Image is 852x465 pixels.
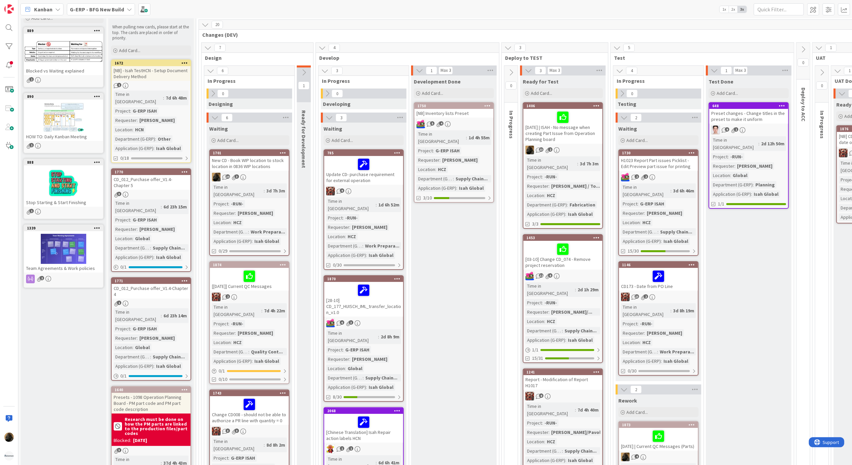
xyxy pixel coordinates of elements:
div: -RUN- [229,200,245,207]
div: Requester [525,182,549,190]
span: : [155,135,156,143]
div: 890 [24,94,103,100]
div: G-ERP ISAH [638,200,666,207]
span: 3 [336,114,347,122]
span: Develop [319,54,491,61]
div: Time in [GEOGRAPHIC_DATA] [212,183,264,198]
div: 890HOW TO: Daily Kanban Meeting [24,94,103,141]
div: Project [326,214,343,221]
span: 0 [332,90,343,98]
div: 1339 [24,225,103,231]
span: 3 [514,44,526,52]
span: 20 [212,21,223,29]
span: In Progress [819,111,826,139]
div: 1672[NB] - Isah TestHCN - Setup Document Delivery Method [112,60,191,81]
div: 1640 [112,387,191,393]
div: 1873[DATE] | Current QC Messages (Parts) [619,422,698,451]
img: JK [326,319,335,327]
div: JK [523,392,602,401]
span: Deploy to ACC [800,88,807,122]
div: Isah Global [154,145,182,152]
div: Project [621,200,637,207]
div: Isah Global [457,184,485,192]
div: 1771 [112,278,191,284]
span: : [231,219,232,226]
img: JK [839,149,848,157]
span: 3 [117,192,121,196]
div: 3d 7h 3m [578,160,600,167]
span: : [734,162,735,170]
div: Time in [GEOGRAPHIC_DATA] [114,91,163,105]
span: : [466,134,467,141]
span: : [440,156,441,164]
div: Project [525,173,542,180]
span: Waiting [209,125,228,132]
span: 0 [798,58,809,66]
div: 1750 [414,103,493,109]
div: 888 [24,159,103,165]
div: JK [414,120,493,128]
span: 0 [505,82,517,90]
div: 1874[[DATE]] Current QC Messages [210,262,289,291]
span: : [549,182,550,190]
div: 1146 [619,262,698,268]
span: 2x [729,6,738,13]
div: [PERSON_NAME] [138,117,176,124]
span: 2 [644,174,648,179]
div: G-ERP ISAH [131,216,158,223]
div: [PERSON_NAME] [441,156,479,164]
div: Max 3 [550,69,560,72]
div: [NB] Inventory lists Preset [414,109,493,118]
div: ND [210,173,289,181]
span: : [137,117,138,124]
div: 1672 [112,60,191,66]
div: 889Blocked vs Waiting explained [24,28,103,75]
div: 1701 [213,151,289,155]
div: Application (G-ERP) [114,145,153,152]
span: Add Card... [422,90,443,96]
div: JK [619,293,698,301]
span: : [435,166,436,173]
div: CD_012_Purchase offer_V1.4- Chapter 5 [112,175,191,190]
div: Fabrication [568,201,597,208]
span: In Progress [617,77,695,84]
span: : [228,200,229,207]
div: 1730 [619,150,698,156]
span: Add Card... [626,409,648,415]
div: 785Update CD- purchase requirement for external operation [324,150,403,185]
span: : [343,214,344,221]
span: 3/3 [532,220,538,227]
span: Add Card... [717,90,738,96]
img: JK [621,173,630,181]
div: Stop Starting & Start Finishing [24,198,103,207]
span: : [130,107,131,115]
div: Location [621,219,640,226]
span: : [644,209,645,217]
div: 1241 [523,369,602,375]
div: 1743 [210,390,289,396]
span: 7 [214,44,226,52]
div: 7d 6h 48m [164,94,189,102]
span: : [758,140,759,147]
span: : [671,187,672,194]
span: In Progress [208,77,286,84]
div: -RUN- [729,153,744,160]
span: Development Done [414,78,461,85]
span: 1 [734,127,738,132]
span: Add Card... [332,137,353,143]
span: : [542,173,543,180]
span: : [730,172,731,179]
div: Application (G-ERP) [416,184,456,192]
div: Update CD- purchase requirement for external operation [324,156,403,185]
span: : [456,184,457,192]
div: 888 [27,160,103,165]
div: Time in [GEOGRAPHIC_DATA] [326,197,376,212]
div: 6d 23h 15m [162,203,189,210]
span: 1 [721,66,732,74]
span: 4 [439,121,444,126]
div: 1640Presets - 1098 Operation Planning Board - PM part code and PM part code description [112,387,191,414]
div: Planning [754,181,776,188]
div: Requester [711,162,734,170]
img: LC [326,445,335,453]
img: ll [711,126,720,134]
